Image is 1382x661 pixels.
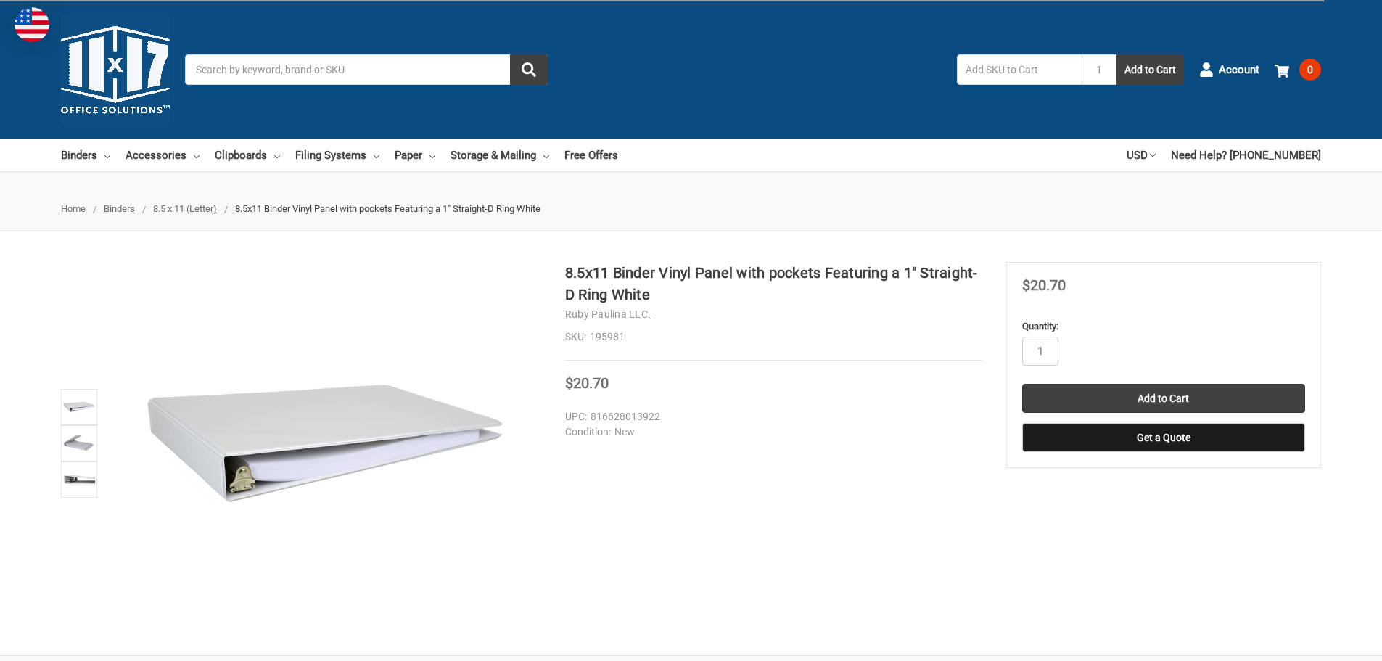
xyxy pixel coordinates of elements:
[15,7,49,42] img: duty and tax information for United States
[63,427,95,459] img: 8.5x11 Binder Vinyl Panel with pockets Featuring a 1" Straight-D Ring White
[1022,319,1305,334] label: Quantity:
[1171,139,1321,171] a: Need Help? [PHONE_NUMBER]
[235,203,540,214] span: 8.5x11 Binder Vinyl Panel with pockets Featuring a 1" Straight-D Ring White
[1219,62,1259,78] span: Account
[1116,54,1184,85] button: Add to Cart
[104,203,135,214] a: Binders
[63,464,95,496] img: 8.5x11 Binder - Vinyl - Black (195911)
[565,374,609,392] span: $20.70
[1275,51,1321,89] a: 0
[564,139,618,171] a: Free Offers
[1299,59,1321,81] span: 0
[215,139,280,171] a: Clipboards
[295,139,379,171] a: Filing Systems
[565,424,976,440] dd: New
[565,409,587,424] dt: UPC:
[1022,384,1305,413] input: Add to Cart
[451,139,549,171] a: Storage & Mailing
[565,329,586,345] dt: SKU:
[185,54,548,85] input: Search by keyword, brand or SKU
[395,139,435,171] a: Paper
[565,409,976,424] dd: 816628013922
[1199,51,1259,89] a: Account
[1022,423,1305,452] button: Get a Quote
[565,329,982,345] dd: 195981
[144,262,506,625] img: 8.5x11 Binder Vinyl Panel with pockets Featuring a 1" Straight-D Ring White
[957,54,1082,85] input: Add SKU to Cart
[63,391,95,423] img: 8.5x11 Binder Vinyl Panel with pockets Featuring a 1" Straight-D Ring White
[61,203,86,214] a: Home
[565,262,982,305] h1: 8.5x11 Binder Vinyl Panel with pockets Featuring a 1" Straight-D Ring White
[565,424,611,440] dt: Condition:
[126,139,200,171] a: Accessories
[153,203,217,214] a: 8.5 x 11 (Letter)
[61,15,170,124] img: 11x17.com
[1022,276,1066,294] span: $20.70
[1127,139,1156,171] a: USD
[565,308,651,320] a: Ruby Paulina LLC.
[61,139,110,171] a: Binders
